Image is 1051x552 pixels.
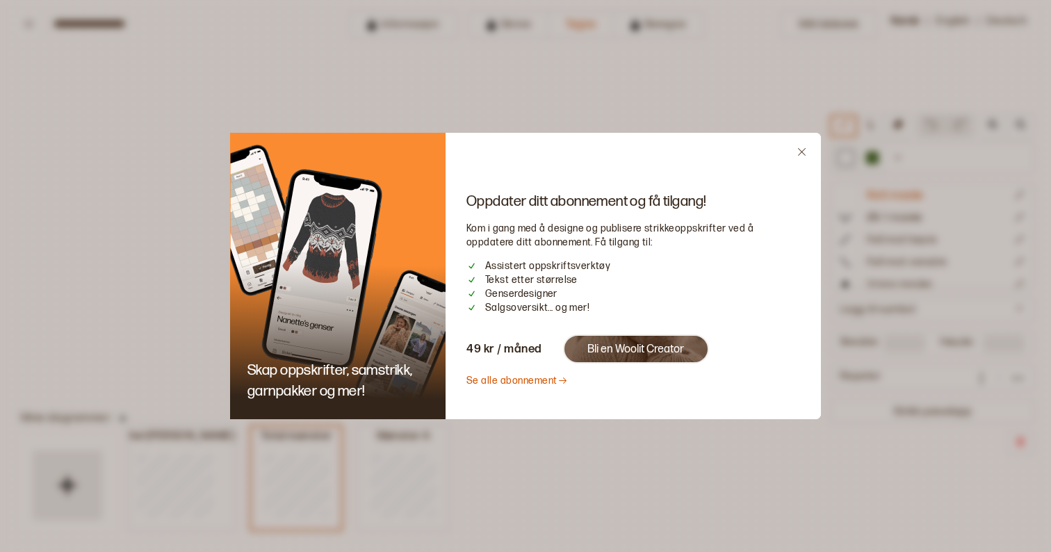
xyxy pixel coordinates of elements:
[466,342,542,356] span: 49 kr / måned
[485,301,589,315] span: Salgsoversikt... og mer!
[466,222,800,250] p: Kom i gang med å designe og publisere strikkeoppskrifter ved å oppdatere ditt abonnement. Få tilg...
[485,259,610,273] span: Assistert oppskriftsverktøy
[247,360,428,402] h1: Skap oppskrifter, samstrikk, garnpakker og mer!
[466,191,800,212] h1: Oppdater ditt abonnement og få tilgang!
[466,375,568,387] a: Se alle abonnement
[485,273,578,287] span: Tekst etter størrelse
[485,287,557,301] span: Genserdesigner
[797,147,807,161] div: Close
[563,334,709,364] button: Bli en Woolit Creator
